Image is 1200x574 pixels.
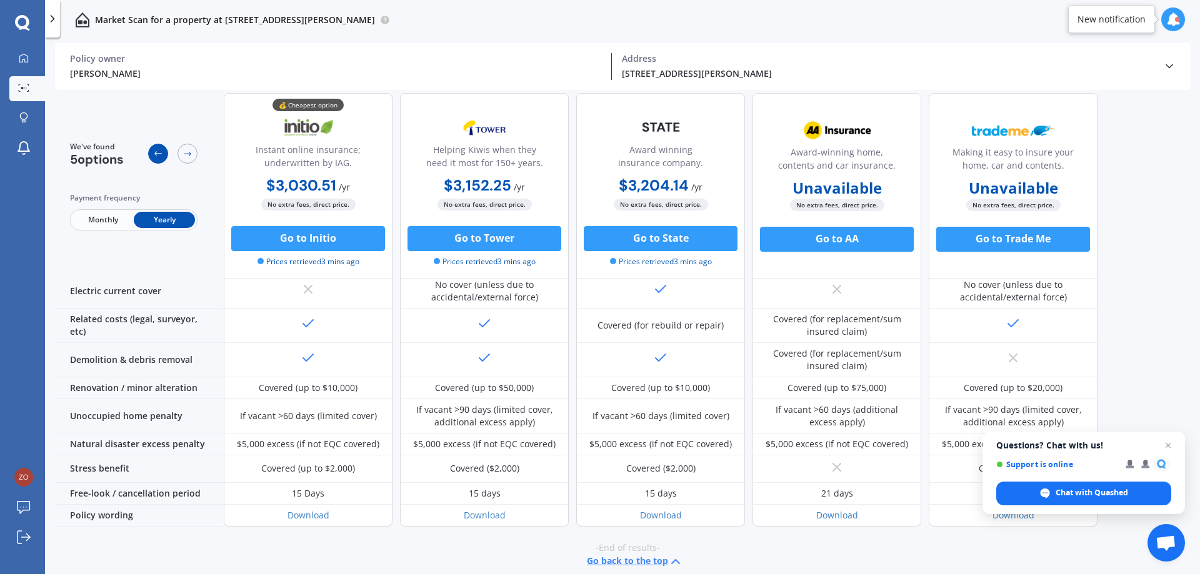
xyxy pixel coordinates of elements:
div: Renovation / minor alteration [55,377,224,399]
div: Covered (up to $20,000) [964,382,1062,394]
span: No extra fees, direct price. [966,199,1061,211]
a: Download [992,509,1034,521]
div: Natural disaster excess penalty [55,433,224,455]
div: $5,000 excess (if not EQC covered) [413,438,556,450]
span: No extra fees, direct price. [261,199,356,210]
span: 5 options [70,151,124,167]
div: Covered ($1,000) [979,462,1048,475]
div: $5,000 excess (if not EQC covered) [589,438,732,450]
span: Chat with Quashed [1056,487,1128,498]
div: No cover (unless due to accidental/external force) [409,279,559,304]
span: No extra fees, direct price. [614,199,708,210]
span: / yr [514,181,525,193]
div: $5,000 excess (if not EQC covered) [766,438,908,450]
div: Covered (up to $2,000) [261,462,355,475]
div: Address [622,53,1153,64]
div: Policy owner [70,53,601,64]
button: Go to Trade Me [936,227,1090,252]
p: Market Scan for a property at [STREET_ADDRESS][PERSON_NAME] [95,14,375,26]
div: $5,000 excess (if not EQC covered) [942,438,1084,450]
div: If vacant >60 days (additional excess apply) [762,403,912,428]
span: We've found [70,141,124,152]
b: Unavailable [792,182,882,194]
div: Covered (up to $10,000) [611,382,710,394]
div: Related costs (legal, surveyor, etc) [55,309,224,343]
div: Free-look / cancellation period [55,483,224,505]
span: -End of results- [596,542,660,554]
img: Tower.webp [443,112,526,144]
div: Policy wording [55,505,224,527]
div: Unoccupied home penalty [55,399,224,433]
div: Instant online insurance; underwritten by IAG. [234,143,382,174]
span: Questions? Chat with us! [996,440,1171,450]
div: Covered ($2,000) [450,462,519,475]
button: Go to State [584,226,737,251]
div: If vacant >60 days (limited cover) [592,410,729,422]
a: Download [464,509,506,521]
div: Covered (up to $50,000) [435,382,534,394]
img: 6dada59903837eb4280ad312ce5548fa [14,468,33,487]
div: Electric current cover [55,274,224,309]
a: Open chat [1147,524,1185,562]
span: Monthly [72,212,134,228]
div: Covered (up to $10,000) [259,382,357,394]
img: Trademe.webp [972,115,1054,146]
div: New notification [1077,13,1146,26]
b: $3,152.25 [444,176,511,195]
div: No cover (unless due to accidental/external force) [938,279,1088,304]
div: Stress benefit [55,455,224,483]
div: Covered (up to $75,000) [787,382,886,394]
div: Award winning insurance company. [587,143,734,174]
div: 21 days [821,487,853,500]
div: [PERSON_NAME] [70,67,601,80]
div: Covered (for replacement/sum insured claim) [762,347,912,372]
span: Chat with Quashed [996,482,1171,505]
div: Covered (for rebuild or repair) [597,319,724,332]
div: [STREET_ADDRESS][PERSON_NAME] [622,67,1153,80]
span: No extra fees, direct price. [437,199,532,210]
span: Prices retrieved 3 mins ago [610,256,712,267]
span: / yr [691,181,702,193]
div: Award-winning home, contents and car insurance. [763,146,911,177]
span: Yearly [134,212,195,228]
div: Payment frequency [70,192,197,204]
span: Prices retrieved 3 mins ago [434,256,536,267]
div: 15 days [469,487,501,500]
img: AA.webp [796,115,878,146]
div: 15 days [645,487,677,500]
div: 💰 Cheapest option [272,99,344,111]
b: $3,204.14 [619,176,689,195]
div: Making it easy to insure your home, car and contents. [939,146,1087,177]
img: State-text-1.webp [619,112,702,142]
div: If vacant >60 days (limited cover) [240,410,377,422]
div: If vacant >90 days (limited cover, additional excess apply) [409,403,559,428]
b: $3,030.51 [266,176,336,195]
div: Covered ($2,000) [626,462,696,475]
div: If vacant >90 days (limited cover, additional excess apply) [938,403,1088,428]
img: Initio.webp [267,112,349,144]
a: Download [287,509,329,521]
button: Go back to the top [587,554,683,569]
div: Covered (for replacement/sum insured claim) [762,313,912,338]
b: Unavailable [969,182,1058,194]
img: home-and-contents.b802091223b8502ef2dd.svg [75,12,90,27]
span: No extra fees, direct price. [790,199,884,211]
a: Download [816,509,858,521]
div: 15 Days [292,487,324,500]
button: Go to Tower [407,226,561,251]
div: $5,000 excess (if not EQC covered) [237,438,379,450]
span: Prices retrieved 3 mins ago [257,256,359,267]
div: Helping Kiwis when they need it most for 150+ years. [411,143,558,174]
a: Download [640,509,682,521]
div: Demolition & debris removal [55,343,224,377]
span: Support is online [996,460,1117,469]
button: Go to Initio [231,226,385,251]
button: Go to AA [760,227,914,252]
span: / yr [339,181,350,193]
